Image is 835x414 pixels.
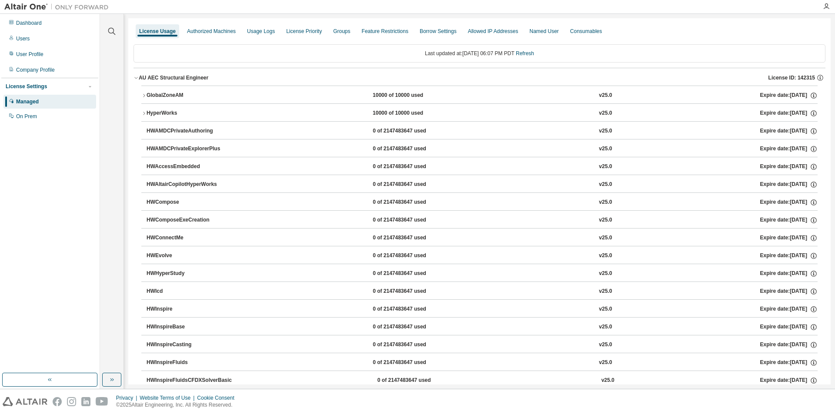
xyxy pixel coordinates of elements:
[134,68,825,87] button: AU AEC Structural EngineerLicense ID: 142315
[147,211,818,230] button: HWComposeExeCreation0 of 2147483647 usedv25.0Expire date:[DATE]
[147,199,225,206] div: HWCompose
[373,199,451,206] div: 0 of 2147483647 used
[599,145,612,153] div: v25.0
[516,50,534,56] a: Refresh
[373,163,451,171] div: 0 of 2147483647 used
[16,66,55,73] div: Company Profile
[570,28,602,35] div: Consumables
[333,28,350,35] div: Groups
[599,359,612,367] div: v25.0
[147,305,225,313] div: HWInspire
[3,397,47,406] img: altair_logo.svg
[147,229,818,248] button: HWConnectMe0 of 2147483647 usedv25.0Expire date:[DATE]
[599,323,612,331] div: v25.0
[760,305,818,313] div: Expire date: [DATE]
[16,113,37,120] div: On Prem
[599,252,612,260] div: v25.0
[599,181,612,189] div: v25.0
[373,341,451,349] div: 0 of 2147483647 used
[147,353,818,372] button: HWInspireFluids0 of 2147483647 usedv25.0Expire date:[DATE]
[599,288,612,295] div: v25.0
[760,252,818,260] div: Expire date: [DATE]
[599,305,612,313] div: v25.0
[6,83,47,90] div: License Settings
[377,377,456,384] div: 0 of 2147483647 used
[760,288,818,295] div: Expire date: [DATE]
[362,28,408,35] div: Feature Restrictions
[139,74,208,81] div: AU AEC Structural Engineer
[599,216,612,224] div: v25.0
[116,401,240,409] p: © 2025 Altair Engineering, Inc. All Rights Reserved.
[147,234,225,242] div: HWConnectMe
[373,92,451,99] div: 10000 of 10000 used
[147,335,818,354] button: HWInspireCasting0 of 2147483647 usedv25.0Expire date:[DATE]
[760,377,818,384] div: Expire date: [DATE]
[373,252,451,260] div: 0 of 2147483647 used
[760,163,818,171] div: Expire date: [DATE]
[147,109,225,117] div: HyperWorks
[147,122,818,141] button: HWAMDCPrivateAuthoring0 of 2147483647 usedv25.0Expire date:[DATE]
[373,216,451,224] div: 0 of 2147483647 used
[147,371,818,390] button: HWInspireFluidsCFDXSolverBasic0 of 2147483647 usedv25.0Expire date:[DATE]
[599,92,612,99] div: v25.0
[4,3,113,11] img: Altair One
[286,28,322,35] div: License Priority
[760,199,818,206] div: Expire date: [DATE]
[147,163,225,171] div: HWAccessEmbedded
[147,270,225,278] div: HWHyperStudy
[760,216,818,224] div: Expire date: [DATE]
[147,139,818,159] button: HWAMDCPrivateExplorerPlus0 of 2147483647 usedv25.0Expire date:[DATE]
[760,323,818,331] div: Expire date: [DATE]
[373,288,451,295] div: 0 of 2147483647 used
[147,288,225,295] div: HWIcd
[373,145,451,153] div: 0 of 2147483647 used
[147,216,225,224] div: HWComposeExeCreation
[760,359,818,367] div: Expire date: [DATE]
[373,305,451,313] div: 0 of 2147483647 used
[373,181,451,189] div: 0 of 2147483647 used
[187,28,236,35] div: Authorized Machines
[529,28,558,35] div: Named User
[760,127,818,135] div: Expire date: [DATE]
[373,323,451,331] div: 0 of 2147483647 used
[116,394,140,401] div: Privacy
[134,44,825,63] div: Last updated at: [DATE] 06:07 PM PDT
[141,104,818,123] button: HyperWorks10000 of 10000 usedv25.0Expire date:[DATE]
[16,20,42,26] div: Dashboard
[247,28,275,35] div: Usage Logs
[16,35,30,42] div: Users
[599,109,612,117] div: v25.0
[139,28,176,35] div: License Usage
[53,397,62,406] img: facebook.svg
[147,318,818,337] button: HWInspireBase0 of 2147483647 usedv25.0Expire date:[DATE]
[16,98,39,105] div: Managed
[147,157,818,176] button: HWAccessEmbedded0 of 2147483647 usedv25.0Expire date:[DATE]
[760,270,818,278] div: Expire date: [DATE]
[760,181,818,189] div: Expire date: [DATE]
[760,92,818,99] div: Expire date: [DATE]
[147,181,225,189] div: HWAltairCopilotHyperWorks
[140,394,197,401] div: Website Terms of Use
[67,397,76,406] img: instagram.svg
[147,127,225,135] div: HWAMDCPrivateAuthoring
[599,163,612,171] div: v25.0
[760,145,818,153] div: Expire date: [DATE]
[760,234,818,242] div: Expire date: [DATE]
[420,28,457,35] div: Borrow Settings
[147,264,818,283] button: HWHyperStudy0 of 2147483647 usedv25.0Expire date:[DATE]
[599,270,612,278] div: v25.0
[16,51,43,58] div: User Profile
[599,127,612,135] div: v25.0
[147,359,225,367] div: HWInspireFluids
[147,300,818,319] button: HWInspire0 of 2147483647 usedv25.0Expire date:[DATE]
[373,109,451,117] div: 10000 of 10000 used
[197,394,239,401] div: Cookie Consent
[147,323,225,331] div: HWInspireBase
[141,86,818,105] button: GlobalZoneAM10000 of 10000 usedv25.0Expire date:[DATE]
[147,377,232,384] div: HWInspireFluidsCFDXSolverBasic
[599,341,612,349] div: v25.0
[96,397,108,406] img: youtube.svg
[81,397,90,406] img: linkedin.svg
[601,377,615,384] div: v25.0
[373,270,451,278] div: 0 of 2147483647 used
